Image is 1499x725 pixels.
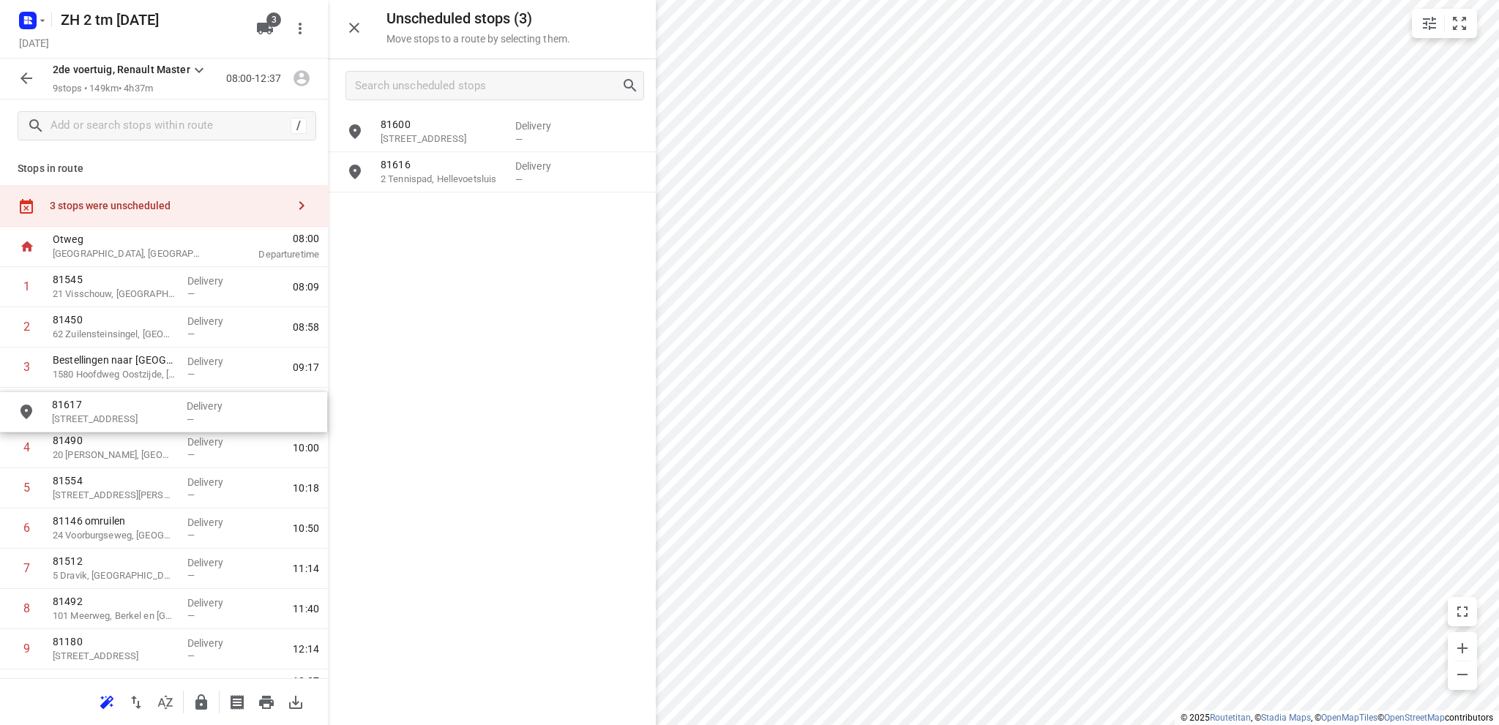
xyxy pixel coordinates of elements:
button: 3 [250,14,280,43]
button: Map settings [1415,9,1444,38]
input: Add or search stops within route [51,115,291,138]
span: Sort by time window [151,694,180,708]
div: / [291,118,307,134]
a: Stadia Maps [1261,713,1311,723]
p: 9 stops • 149km • 4h37m [53,82,208,96]
p: 2de voertuig, Renault Master [53,62,190,78]
p: Move stops to a route by selecting them. [386,33,570,45]
div: 3 stops were unscheduled [50,200,287,211]
p: Otweg [53,675,205,689]
span: Reverse route [122,694,151,708]
span: Print route [252,694,281,708]
button: More [285,14,315,43]
span: Download route [281,694,310,708]
li: © 2025 , © , © © contributors [1181,713,1493,723]
div: grid [328,112,656,724]
span: 3 [266,12,281,27]
p: Stops in route [18,161,310,176]
p: 08:00-12:37 [226,71,287,86]
p: Otweg [53,232,205,247]
span: 08:00 [223,231,319,246]
p: Departure time [223,247,319,262]
p: [GEOGRAPHIC_DATA], [GEOGRAPHIC_DATA] [53,247,205,261]
div: small contained button group [1412,9,1477,38]
span: Reoptimize route [92,694,122,708]
span: Print shipping labels [223,694,252,708]
button: Fit zoom [1445,9,1474,38]
a: Routetitan [1210,713,1251,723]
h5: ZH 2 tm [DATE] [55,8,244,31]
a: OpenStreetMap [1384,713,1445,723]
span: 12:37 [223,674,319,688]
a: OpenMapTiles [1321,713,1377,723]
button: Close [340,13,369,42]
span: Assign driver [287,71,316,85]
h5: Unscheduled stops ( 3 ) [386,10,570,27]
button: Lock route [187,688,216,717]
div: Search [621,77,643,94]
input: Search unscheduled stops [355,75,621,97]
h5: [DATE] [13,34,55,51]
